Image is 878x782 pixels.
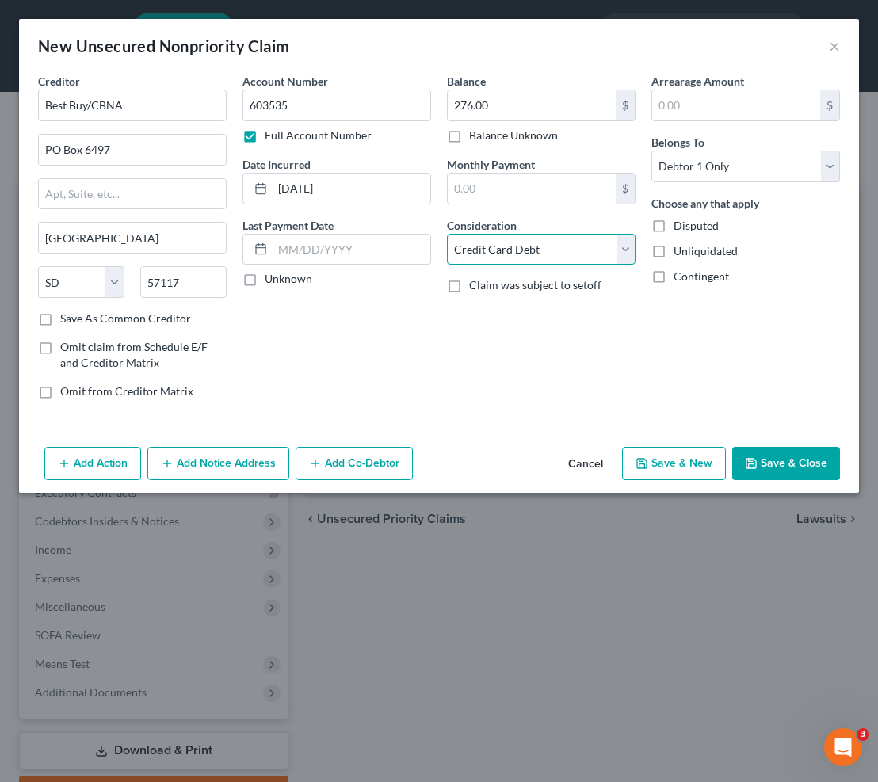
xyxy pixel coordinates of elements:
[616,90,635,120] div: $
[140,266,227,298] input: Enter zip...
[44,447,141,480] button: Add Action
[242,217,334,234] label: Last Payment Date
[674,244,738,257] span: Unliquidated
[38,35,289,57] div: New Unsecured Nonpriority Claim
[820,90,839,120] div: $
[39,179,226,209] input: Apt, Suite, etc...
[60,311,191,326] label: Save As Common Creditor
[674,219,719,232] span: Disputed
[651,73,744,90] label: Arrearage Amount
[60,340,208,369] span: Omit claim from Schedule E/F and Creditor Matrix
[273,235,430,265] input: MM/DD/YYYY
[39,135,226,165] input: Enter address...
[651,135,704,149] span: Belongs To
[39,223,226,253] input: Enter city...
[60,384,193,398] span: Omit from Creditor Matrix
[448,90,616,120] input: 0.00
[448,174,616,204] input: 0.00
[824,728,862,766] iframe: Intercom live chat
[469,278,601,292] span: Claim was subject to setoff
[147,447,289,480] button: Add Notice Address
[242,73,328,90] label: Account Number
[652,90,820,120] input: 0.00
[732,447,840,480] button: Save & Close
[469,128,558,143] label: Balance Unknown
[38,90,227,121] input: Search creditor by name...
[857,728,869,741] span: 3
[296,447,413,480] button: Add Co-Debtor
[829,36,840,55] button: ×
[273,174,430,204] input: MM/DD/YYYY
[38,74,80,88] span: Creditor
[622,447,726,480] button: Save & New
[651,195,759,212] label: Choose any that apply
[447,73,486,90] label: Balance
[447,217,517,234] label: Consideration
[616,174,635,204] div: $
[265,271,312,287] label: Unknown
[242,90,431,121] input: --
[555,448,616,480] button: Cancel
[265,128,372,143] label: Full Account Number
[674,269,729,283] span: Contingent
[242,156,311,173] label: Date Incurred
[447,156,535,173] label: Monthly Payment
